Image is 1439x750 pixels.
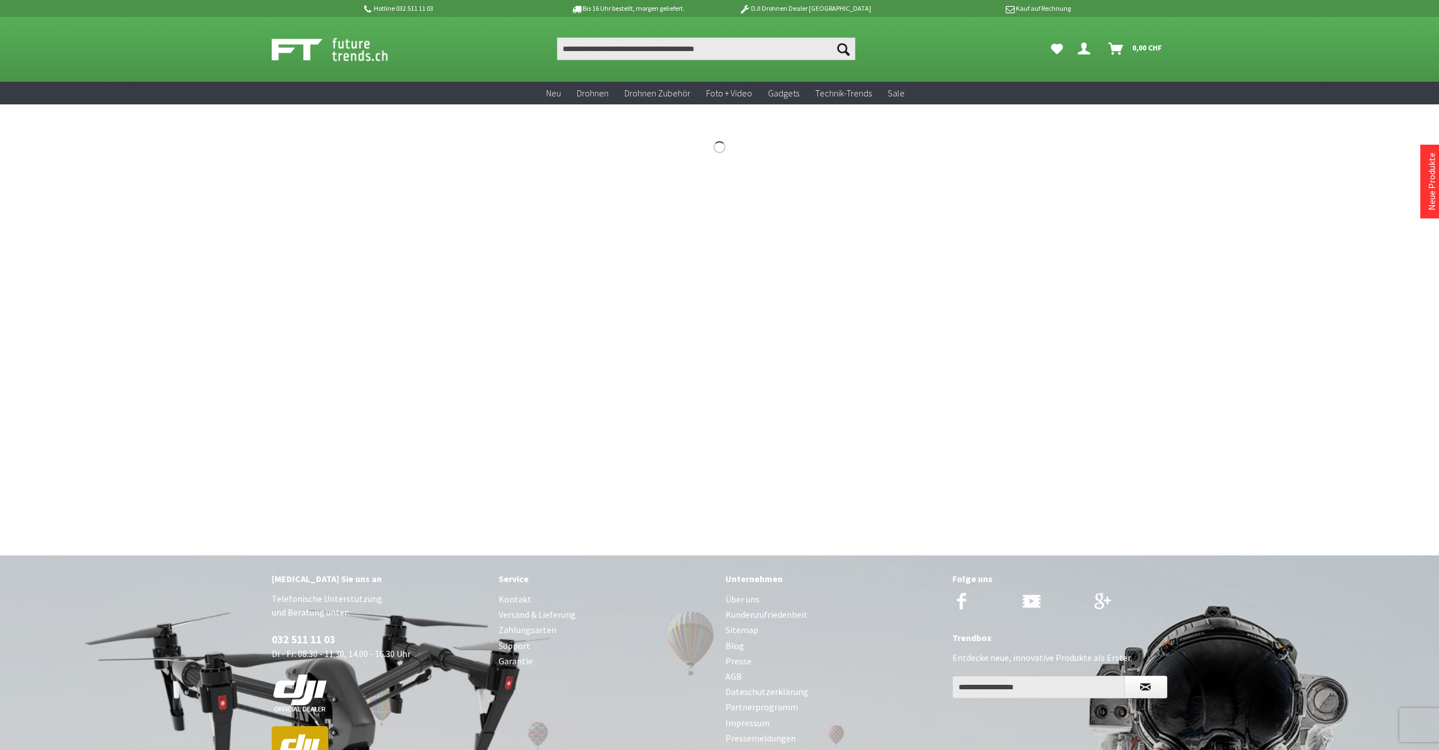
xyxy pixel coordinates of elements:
[952,630,1168,645] div: Trendbox
[706,87,752,99] span: Foto + Video
[577,87,609,99] span: Drohnen
[1045,37,1069,60] a: Meine Favoriten
[362,2,539,15] p: Hotline 032 511 11 03
[725,669,941,684] a: AGB
[768,87,799,99] span: Gadgets
[546,87,561,99] span: Neu
[272,571,487,586] div: [MEDICAL_DATA] Sie uns an
[539,2,716,15] p: Bis 16 Uhr bestellt, morgen geliefert.
[499,607,714,622] a: Versand & Lieferung
[725,592,941,607] a: Über uns
[716,2,893,15] p: DJI Drohnen Dealer [GEOGRAPHIC_DATA]
[698,82,760,105] a: Foto + Video
[725,684,941,700] a: Dateschutzerklärung
[952,676,1125,698] input: Ihre E-Mail Adresse
[538,82,569,105] a: Neu
[952,651,1168,664] p: Entdecke neue, innovative Produkte als Erster.
[815,87,872,99] span: Technik-Trends
[1132,39,1162,57] span: 0,00 CHF
[499,622,714,638] a: Zahlungsarten
[499,654,714,669] a: Garantie
[725,731,941,746] a: Pressemeldungen
[725,700,941,715] a: Partnerprogramm
[272,633,335,646] a: 032 511 11 03
[880,82,913,105] a: Sale
[499,638,714,654] a: Support
[624,87,690,99] span: Drohnen Zubehör
[888,87,905,99] span: Sale
[272,674,328,713] img: white-dji-schweiz-logo-official_140x140.png
[1124,676,1167,698] button: Newsletter abonnieren
[725,607,941,622] a: Kundenzufriedenheit
[725,622,941,638] a: Sitemap
[952,571,1168,586] div: Folge uns
[272,35,413,64] img: Shop Futuretrends - zur Startseite wechseln
[725,638,941,654] a: Blog
[1104,37,1168,60] a: Warenkorb
[807,82,880,105] a: Technik-Trends
[832,37,855,60] button: Suchen
[760,82,807,105] a: Gadgets
[499,592,714,607] a: Kontakt
[1426,153,1437,210] a: Neue Produkte
[557,37,855,60] input: Produkt, Marke, Kategorie, EAN, Artikelnummer…
[1073,37,1099,60] a: Dein Konto
[499,571,714,586] div: Service
[569,82,617,105] a: Drohnen
[725,715,941,731] a: Impressum
[725,654,941,669] a: Presse
[617,82,698,105] a: Drohnen Zubehör
[725,571,941,586] div: Unternehmen
[894,2,1071,15] p: Kauf auf Rechnung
